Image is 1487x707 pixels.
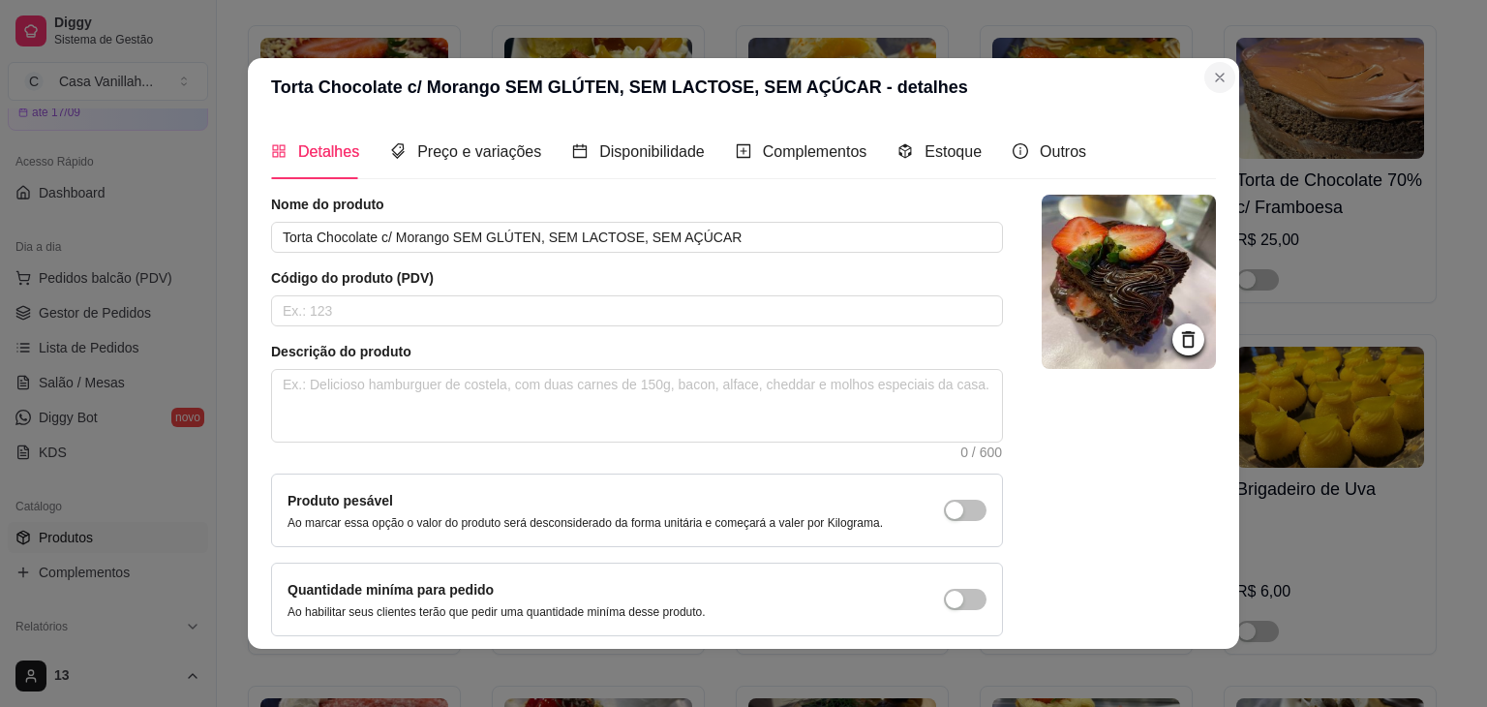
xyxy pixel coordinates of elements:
[288,604,706,620] p: Ao habilitar seus clientes terão que pedir uma quantidade miníma desse produto.
[1013,143,1028,159] span: info-circle
[572,143,588,159] span: calendar
[1204,62,1235,93] button: Close
[271,143,287,159] span: appstore
[897,143,913,159] span: code-sandbox
[288,582,494,598] label: Quantidade miníma para pedido
[417,143,541,160] span: Preço e variações
[599,143,705,160] span: Disponibilidade
[271,195,1003,214] article: Nome do produto
[248,58,1239,116] header: Torta Chocolate c/ Morango SEM GLÚTEN, SEM LACTOSE, SEM AÇÚCAR - detalhes
[736,143,751,159] span: plus-square
[288,493,393,508] label: Produto pesável
[271,295,1003,326] input: Ex.: 123
[271,268,1003,288] article: Código do produto (PDV)
[288,515,883,531] p: Ao marcar essa opção o valor do produto será desconsiderado da forma unitária e começará a valer ...
[1042,195,1216,369] img: logo da loja
[271,342,1003,361] article: Descrição do produto
[763,143,867,160] span: Complementos
[925,143,982,160] span: Estoque
[1040,143,1086,160] span: Outros
[298,143,359,160] span: Detalhes
[271,222,1003,253] input: Ex.: Hamburguer de costela
[390,143,406,159] span: tags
